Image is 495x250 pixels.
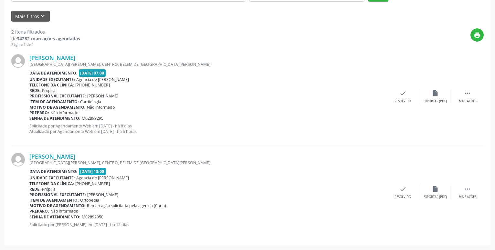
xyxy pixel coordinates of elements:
span: [PHONE_NUMBER] [75,181,110,186]
i: keyboard_arrow_down [39,13,46,20]
b: Telefone da clínica: [29,82,74,88]
div: Mais ações [459,99,476,104]
span: Própria [42,186,56,192]
img: img [11,153,25,166]
b: Preparo: [29,208,49,214]
span: Não informado [50,208,78,214]
span: Própria [42,88,56,93]
span: Não informado [87,105,115,110]
b: Telefone da clínica: [29,181,74,186]
b: Item de agendamento: [29,197,79,203]
a: [PERSON_NAME] [29,54,75,61]
span: M02899295 [82,115,103,121]
div: Resolvido [395,99,411,104]
i:  [464,185,471,193]
div: Exportar (PDF) [424,195,447,199]
button: Mais filtroskeyboard_arrow_down [11,11,50,22]
span: [PHONE_NUMBER] [75,82,110,88]
span: [DATE] 07:00 [79,69,106,77]
b: Motivo de agendamento: [29,203,86,208]
b: Motivo de agendamento: [29,105,86,110]
i: check [399,90,406,97]
a: [PERSON_NAME] [29,153,75,160]
span: Agencia de [PERSON_NAME] [76,77,129,82]
b: Data de atendimento: [29,169,78,174]
p: Solicitado por [PERSON_NAME] em [DATE] - há 12 dias [29,222,387,227]
button: print [470,28,484,42]
div: de [11,35,80,42]
i: insert_drive_file [432,90,439,97]
b: Item de agendamento: [29,99,79,105]
div: [GEOGRAPHIC_DATA][PERSON_NAME], CENTRO, BELEM DE [GEOGRAPHIC_DATA][PERSON_NAME] [29,62,387,67]
span: [DATE] 13:00 [79,168,106,175]
b: Rede: [29,186,41,192]
img: img [11,54,25,68]
i:  [464,90,471,97]
div: 2 itens filtrados [11,28,80,35]
b: Unidade executante: [29,175,75,181]
strong: 34282 marcações agendadas [17,35,80,42]
div: Exportar (PDF) [424,99,447,104]
b: Unidade executante: [29,77,75,82]
span: Não informado [50,110,78,115]
div: [GEOGRAPHIC_DATA][PERSON_NAME], CENTRO, BELEM DE [GEOGRAPHIC_DATA][PERSON_NAME] [29,160,387,165]
i: insert_drive_file [432,185,439,193]
div: Página 1 de 1 [11,42,80,47]
div: Mais ações [459,195,476,199]
b: Senha de atendimento: [29,214,80,220]
b: Senha de atendimento: [29,115,80,121]
span: [PERSON_NAME] [87,93,118,99]
span: [PERSON_NAME] [87,192,118,197]
b: Rede: [29,88,41,93]
b: Data de atendimento: [29,70,78,76]
span: Cardiologia [80,99,101,105]
b: Profissional executante: [29,93,86,99]
b: Profissional executante: [29,192,86,197]
div: Resolvido [395,195,411,199]
span: Remarcação solicitada pela agencia (Carla) [87,203,166,208]
b: Preparo: [29,110,49,115]
i: print [474,32,481,39]
span: Agencia de [PERSON_NAME] [76,175,129,181]
p: Solicitado por Agendamento Web em [DATE] - há 8 dias Atualizado por Agendamento Web em [DATE] - h... [29,123,387,134]
i: check [399,185,406,193]
span: Ortopedia [80,197,99,203]
span: M02892050 [82,214,103,220]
